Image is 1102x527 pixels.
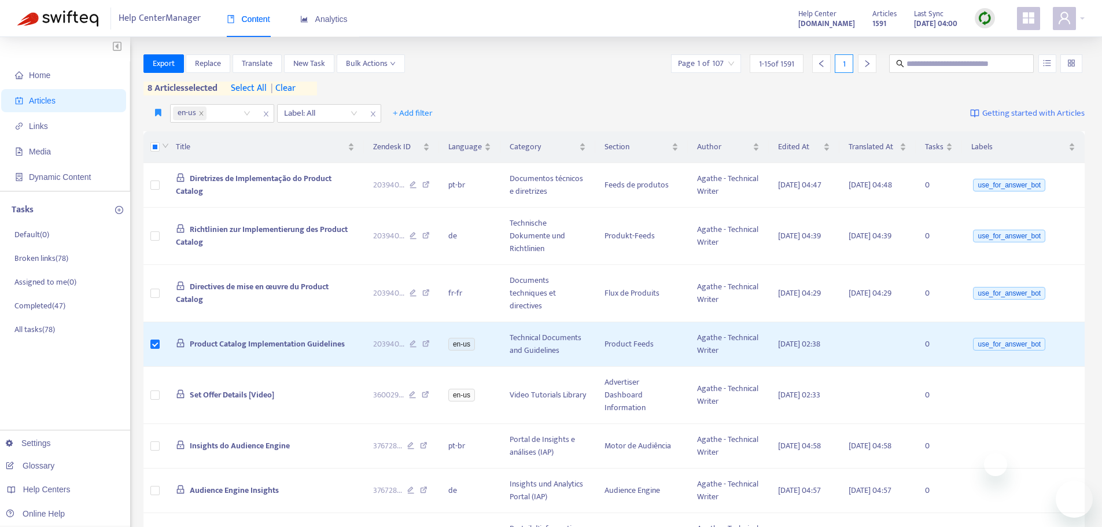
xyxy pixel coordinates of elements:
[925,141,943,153] span: Tasks
[896,60,904,68] span: search
[14,276,76,288] p: Assigned to me ( 0 )
[984,453,1007,476] iframe: Close message
[849,484,891,497] span: [DATE] 04:57
[916,265,962,322] td: 0
[595,265,687,322] td: Flux de Produits
[759,58,794,70] span: 1 - 15 of 1591
[916,208,962,265] td: 0
[595,322,687,367] td: Product Feeds
[970,104,1085,123] a: Getting started with Articles
[500,424,595,469] td: Portal de Insights e análises (IAP)
[916,469,962,513] td: 0
[176,223,348,249] span: Richtlinien zur Implementierung des Product Catalog
[500,131,595,163] th: Category
[29,147,51,156] span: Media
[595,469,687,513] td: Audience Engine
[916,322,962,367] td: 0
[195,57,221,70] span: Replace
[190,388,274,401] span: Set Offer Details [Video]
[373,338,404,351] span: 203940 ...
[970,109,979,118] img: image-link
[231,82,267,95] span: select all
[914,17,957,30] strong: [DATE] 04:00
[14,229,49,241] p: Default ( 0 )
[190,484,279,497] span: Audience Engine Insights
[835,54,853,73] div: 1
[448,141,482,153] span: Language
[390,61,396,67] span: down
[119,8,201,30] span: Help Center Manager
[439,424,500,469] td: pt-br
[688,469,769,513] td: Agathe - Technical Writer
[373,287,404,300] span: 203940 ...
[6,438,51,448] a: Settings
[29,96,56,105] span: Articles
[178,106,196,120] span: en-us
[849,141,897,153] span: Translated At
[337,54,405,73] button: Bulk Actionsdown
[233,54,282,73] button: Translate
[978,11,992,25] img: sync.dc5367851b00ba804db3.png
[176,389,185,399] span: lock
[300,15,308,23] span: area-chart
[688,163,769,208] td: Agathe - Technical Writer
[688,131,769,163] th: Author
[778,141,821,153] span: Edited At
[190,337,345,351] span: Product Catalog Implementation Guidelines
[167,131,364,163] th: Title
[29,71,50,80] span: Home
[688,322,769,367] td: Agathe - Technical Writer
[439,208,500,265] td: de
[17,10,98,27] img: Swifteq
[595,424,687,469] td: Motor de Audiência
[778,178,821,191] span: [DATE] 04:47
[1043,59,1051,67] span: unordered-list
[439,163,500,208] td: pt-br
[14,300,65,312] p: Completed ( 47 )
[688,265,769,322] td: Agathe - Technical Writer
[769,131,839,163] th: Edited At
[971,141,1066,153] span: Labels
[688,208,769,265] td: Agathe - Technical Writer
[346,57,396,70] span: Bulk Actions
[384,104,441,123] button: + Add filter
[839,131,916,163] th: Translated At
[973,287,1045,300] span: use_for_answer_bot
[973,338,1045,351] span: use_for_answer_bot
[14,323,55,336] p: All tasks ( 78 )
[916,163,962,208] td: 0
[595,208,687,265] td: Produkt-Feeds
[863,60,871,68] span: right
[778,337,820,351] span: [DATE] 02:38
[373,389,404,401] span: 360029 ...
[300,14,348,24] span: Analytics
[173,106,207,120] span: en-us
[778,439,821,452] span: [DATE] 04:58
[176,281,185,290] span: lock
[267,82,296,95] span: clear
[373,230,404,242] span: 203940 ...
[393,106,433,120] span: + Add filter
[15,97,23,105] span: account-book
[916,424,962,469] td: 0
[914,8,943,20] span: Last Sync
[849,286,891,300] span: [DATE] 04:29
[176,338,185,348] span: lock
[500,265,595,322] td: Documents techniques et directives
[439,131,500,163] th: Language
[284,54,334,73] button: New Task
[15,148,23,156] span: file-image
[849,178,892,191] span: [DATE] 04:48
[15,173,23,181] span: container
[242,57,272,70] span: Translate
[176,485,185,494] span: lock
[778,286,821,300] span: [DATE] 04:29
[872,17,886,30] strong: 1591
[373,484,402,497] span: 376728 ...
[176,172,331,198] span: Diretrizes de Implementação do Product Catalog
[798,17,855,30] a: [DOMAIN_NAME]
[259,107,274,121] span: close
[293,57,325,70] span: New Task
[366,107,381,121] span: close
